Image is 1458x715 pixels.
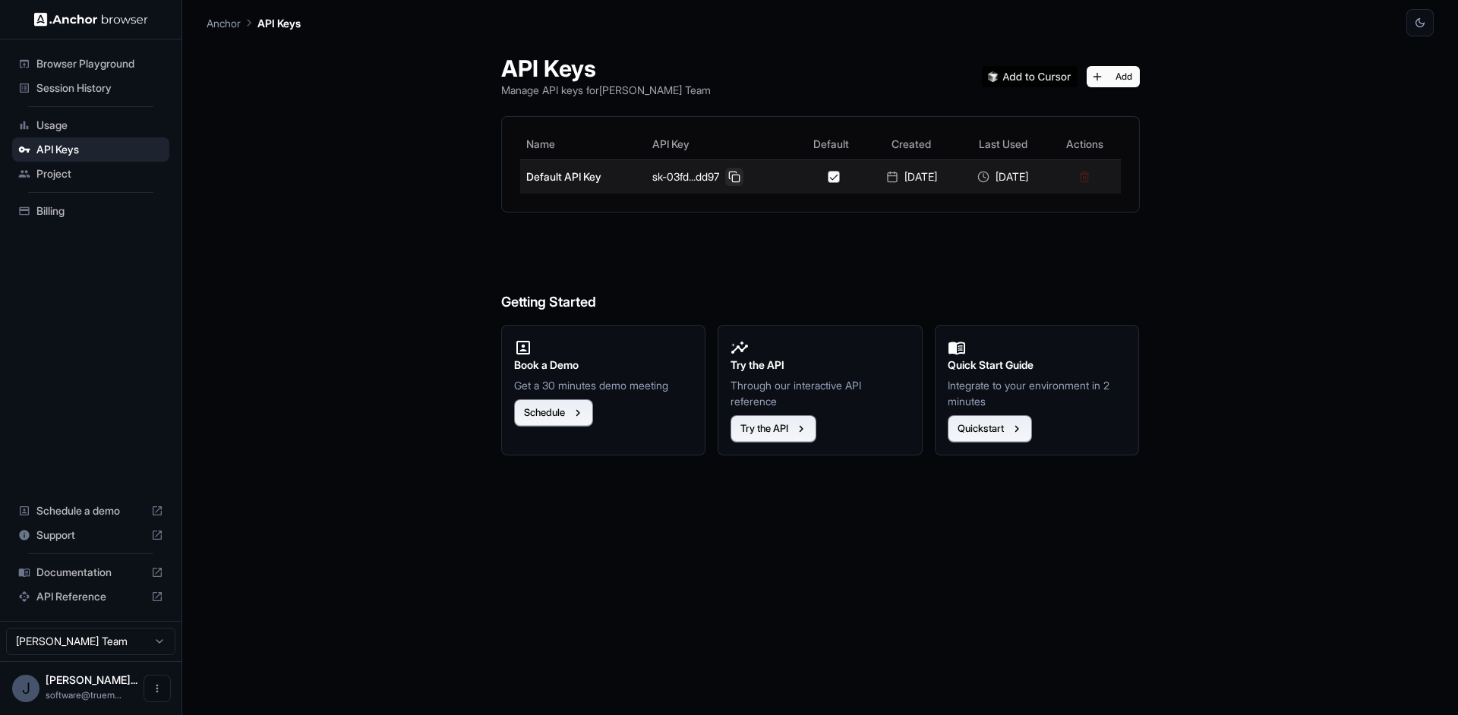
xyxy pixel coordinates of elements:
[520,129,647,159] th: Name
[46,673,137,686] span: Jonathan Cornelius
[1087,66,1140,87] button: Add
[501,231,1140,313] h6: Getting Started
[958,129,1049,159] th: Last Used
[207,15,241,31] p: Anchor
[36,56,163,71] span: Browser Playground
[501,82,711,98] p: Manage API keys for [PERSON_NAME] Team
[144,675,171,702] button: Open menu
[725,168,743,186] button: Copy API key
[866,129,957,159] th: Created
[36,589,145,604] span: API Reference
[12,137,169,162] div: API Keys
[514,377,693,393] p: Get a 30 minutes demo meeting
[948,357,1127,373] h2: Quick Start Guide
[46,689,121,701] span: software@truemeter.com
[12,76,169,100] div: Session History
[257,15,301,31] p: API Keys
[36,142,163,157] span: API Keys
[514,399,593,427] button: Schedule
[12,162,169,186] div: Project
[731,357,910,373] h2: Try the API
[36,565,145,580] span: Documentation
[12,499,169,523] div: Schedule a demo
[646,129,796,159] th: API Key
[207,14,301,31] nav: breadcrumb
[12,675,39,702] div: J
[36,503,145,518] span: Schedule a demo
[12,523,169,547] div: Support
[982,66,1078,87] img: Add anchorbrowser MCP server to Cursor
[872,169,951,184] div: [DATE]
[12,199,169,223] div: Billing
[34,12,148,27] img: Anchor Logo
[520,159,647,194] td: Default API Key
[12,52,169,76] div: Browser Playground
[797,129,866,159] th: Default
[12,584,169,609] div: API Reference
[36,80,163,96] span: Session History
[948,377,1127,409] p: Integrate to your environment in 2 minutes
[36,528,145,543] span: Support
[36,203,163,219] span: Billing
[36,118,163,133] span: Usage
[652,168,790,186] div: sk-03fd...dd97
[12,560,169,584] div: Documentation
[1049,129,1120,159] th: Actions
[501,55,711,82] h1: API Keys
[514,357,693,373] h2: Book a Demo
[36,166,163,181] span: Project
[964,169,1043,184] div: [DATE]
[12,113,169,137] div: Usage
[948,415,1032,443] button: Quickstart
[731,415,816,443] button: Try the API
[731,377,910,409] p: Through our interactive API reference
